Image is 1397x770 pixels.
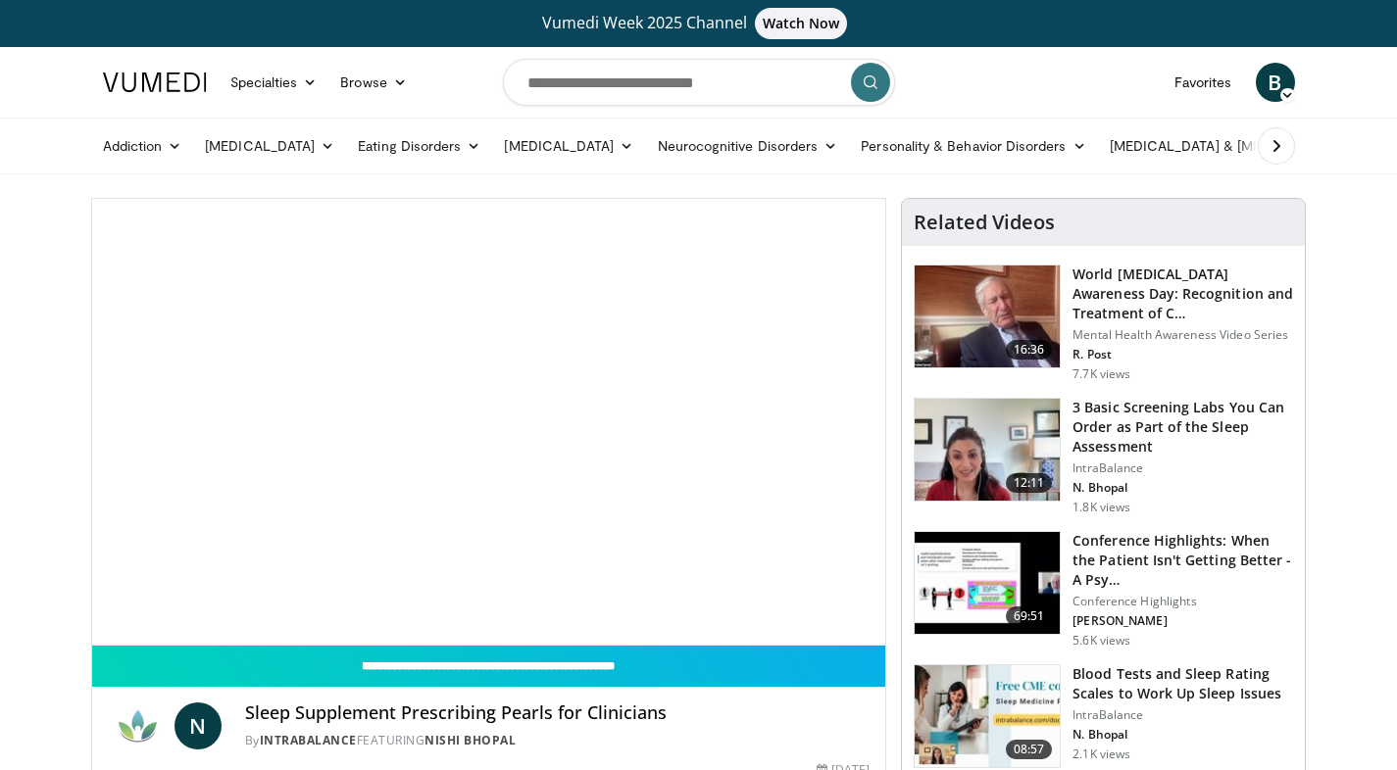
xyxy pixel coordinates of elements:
[424,732,516,748] a: Nishi Bhopal
[914,664,1293,768] a: 08:57 Blood Tests and Sleep Rating Scales to Work Up Sleep Issues IntraBalance N. Bhopal 2.1K views
[1163,63,1244,102] a: Favorites
[245,732,871,749] div: By FEATURING
[755,8,848,39] span: Watch Now
[915,265,1060,367] img: dad9b3bb-f8af-4dab-abc0-c3e0a61b252e.150x105_q85_crop-smart_upscale.jpg
[914,531,1293,649] a: 69:51 Conference Highlights: When the Patient Isn't Getting Better - A Psy… Conference Highlights...
[1073,480,1293,496] p: N. Bhopal
[175,702,222,749] a: N
[1073,398,1293,457] h3: 3 Basic Screening Labs You Can Order as Part of the Sleep Assessment
[1073,594,1293,609] p: Conference Highlights
[245,702,871,724] h4: Sleep Supplement Prescribing Pearls for Clinicians
[1098,126,1378,166] a: [MEDICAL_DATA] & [MEDICAL_DATA]
[1073,327,1293,343] p: Mental Health Awareness Video Series
[646,126,850,166] a: Neurocognitive Disorders
[1073,664,1293,703] h3: Blood Tests and Sleep Rating Scales to Work Up Sleep Issues
[1073,460,1293,476] p: IntraBalance
[328,63,419,102] a: Browse
[503,59,895,106] input: Search topics, interventions
[915,532,1060,634] img: 4362ec9e-0993-4580-bfd4-8e18d57e1d49.150x105_q85_crop-smart_upscale.jpg
[260,732,357,748] a: IntraBalance
[106,8,1292,39] a: Vumedi Week 2025 ChannelWatch Now
[103,72,207,92] img: VuMedi Logo
[1073,613,1293,629] p: [PERSON_NAME]
[1073,531,1293,590] h3: Conference Highlights: When the Patient Isn't Getting Better - A Psy…
[1073,500,1130,515] p: 1.8K views
[1073,633,1130,649] p: 5.6K views
[1073,265,1293,323] h3: World [MEDICAL_DATA] Awareness Day: Recognition and Treatment of C…
[1256,63,1295,102] a: B
[219,63,329,102] a: Specialties
[1073,746,1130,762] p: 2.1K views
[849,126,1097,166] a: Personality & Behavior Disorders
[193,126,346,166] a: [MEDICAL_DATA]
[1006,473,1053,493] span: 12:11
[108,702,167,749] img: IntraBalance
[346,126,492,166] a: Eating Disorders
[1006,340,1053,360] span: 16:36
[1073,366,1130,382] p: 7.7K views
[914,265,1293,382] a: 16:36 World [MEDICAL_DATA] Awareness Day: Recognition and Treatment of C… Mental Health Awareness...
[914,398,1293,515] a: 12:11 3 Basic Screening Labs You Can Order as Part of the Sleep Assessment IntraBalance N. Bhopal...
[914,211,1055,234] h4: Related Videos
[915,399,1060,501] img: 9fb304be-515e-4deb-846e-47615c91f0d6.150x105_q85_crop-smart_upscale.jpg
[92,199,886,646] video-js: Video Player
[492,126,645,166] a: [MEDICAL_DATA]
[1073,727,1293,743] p: N. Bhopal
[91,126,194,166] a: Addiction
[1073,707,1293,723] p: IntraBalance
[1006,606,1053,626] span: 69:51
[915,665,1060,767] img: 247ca3b2-fc43-4042-8c3d-b42db022ef6a.150x105_q85_crop-smart_upscale.jpg
[1006,740,1053,759] span: 08:57
[1073,347,1293,362] p: R. Post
